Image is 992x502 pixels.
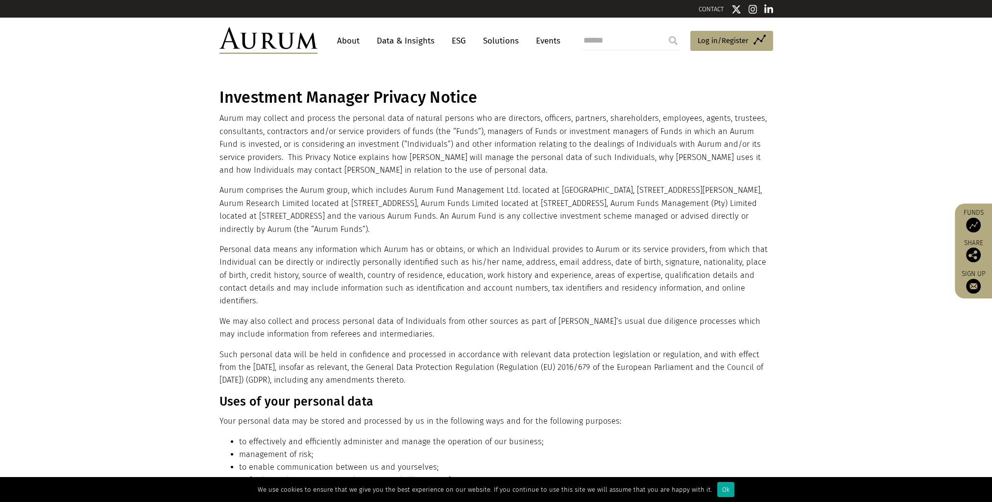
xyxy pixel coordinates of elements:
img: Share this post [966,248,981,262]
p: Aurum may collect and process the personal data of natural persons who are directors, officers, p... [219,112,771,177]
img: Twitter icon [731,4,741,14]
p: Personal data means any information which Aurum has or obtains, or which an Individual provides t... [219,243,771,308]
a: Events [531,32,560,50]
span: Log in/Register [698,35,749,46]
p: Your personal data may be stored and processed by us in the following ways and for the following ... [219,415,771,428]
p: We may also collect and process personal data of Individuals from other sources as part of [PERSO... [219,315,771,341]
a: ESG [447,32,471,50]
img: Aurum [219,27,317,54]
a: Log in/Register [690,31,773,51]
img: Access Funds [966,218,981,232]
li: management of risk; [239,448,771,461]
h3: Uses of your personal data [219,394,771,409]
li: to enable communication between us and yourselves; [239,461,771,474]
a: CONTACT [699,5,724,13]
img: Instagram icon [749,4,757,14]
a: Funds [960,208,987,232]
p: Such personal data will be held in confidence and processed in accordance with relevant data prot... [219,348,771,387]
li: to effectively and efficiently administer and manage the operation of our business; [239,435,771,448]
img: Linkedin icon [764,4,773,14]
li: to facilitate the investment, redemption and allocation of investments; [239,474,771,487]
p: Aurum comprises the Aurum group, which includes Aurum Fund Management Ltd. located at [GEOGRAPHIC... [219,184,771,236]
a: About [332,32,364,50]
a: Data & Insights [372,32,439,50]
a: Solutions [478,32,524,50]
div: Ok [717,482,734,497]
a: Sign up [960,270,987,294]
input: Submit [663,31,683,50]
img: Sign up to our newsletter [966,279,981,294]
div: Share [960,240,987,262]
h1: Investment Manager Privacy Notice [219,88,771,107]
